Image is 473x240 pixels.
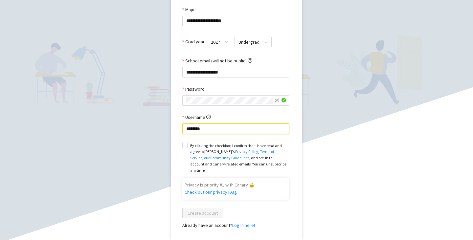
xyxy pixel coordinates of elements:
label: Grad year [182,38,205,45]
span: Undergrad [238,37,268,47]
label: Password [182,85,205,93]
span: eye-invisible [275,98,279,103]
span: School email (will not be public) [185,57,252,64]
input: Password [186,97,273,104]
div: Already have an account? [182,222,289,229]
span: Username [185,114,211,121]
input: Major [186,16,285,26]
a: Log In here! [232,222,255,228]
span: By clicking the checkbox, I confirm that I have read and agree to [PERSON_NAME]'s , , , and opt-i... [188,143,289,174]
button: Create account [182,208,223,218]
label: Major [182,6,196,13]
a: our Community Guidelines [204,155,249,160]
a: Privacy Policy [235,149,258,154]
a: Check out our privacy FAQ. [185,189,237,195]
span: lock [249,182,255,188]
p: Privacy is priority #1 with Canary [185,181,287,196]
span: question-circle [248,58,252,63]
span: question-circle [206,115,211,119]
span: 2027 [211,37,228,47]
